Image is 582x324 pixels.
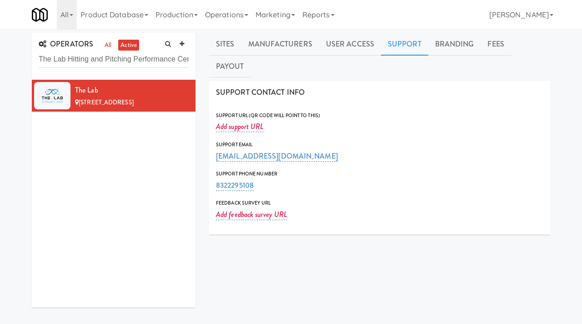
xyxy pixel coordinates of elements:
a: Branding [428,33,481,56]
div: Feedback Survey Url [216,199,543,208]
a: all [102,40,114,51]
div: The Lab [75,83,189,97]
li: The Lab[STREET_ADDRESS] [32,80,196,112]
div: Support Email [216,140,543,149]
img: Micromart [32,7,48,23]
a: Support [381,33,428,56]
input: Search Operator [39,51,189,68]
a: Add feedback survey URL [216,209,287,220]
div: Support Url (QR code will point to this) [216,111,543,120]
a: User Access [319,33,381,56]
a: active [118,40,139,51]
a: Payout [209,55,251,78]
a: Manufacturers [241,33,319,56]
span: SUPPORT CONTACT INFO [216,87,305,98]
div: Support Phone Number [216,170,543,179]
a: [EMAIL_ADDRESS][DOMAIN_NAME] [216,151,338,162]
a: 8322295108 [216,180,254,191]
span: OPERATORS [39,39,93,49]
a: Fees [481,33,511,56]
a: Add support URL [216,121,264,132]
span: [STREET_ADDRESS] [79,98,134,107]
a: Sites [209,33,241,56]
